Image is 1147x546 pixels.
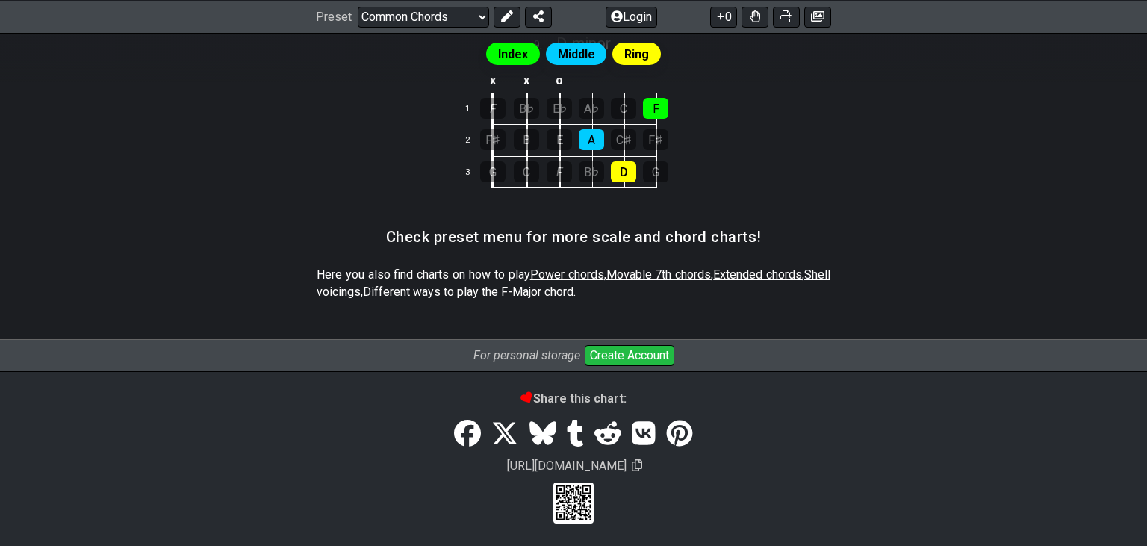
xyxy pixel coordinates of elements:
[386,229,762,245] h3: Check preset menu for more scale and chord charts!
[525,6,552,27] button: Share Preset
[363,285,573,299] span: Different ways to play the F-Major chord
[523,413,561,455] a: Bluesky
[457,125,493,157] td: 2
[606,6,657,27] button: Login
[449,413,486,455] a: Share on Facebook
[579,161,604,182] div: B♭
[643,98,668,119] div: F
[498,43,528,65] span: Index
[316,10,352,24] span: Preset
[579,129,604,150] div: A
[514,98,539,119] div: B♭
[589,413,627,455] a: Reddit
[562,413,589,455] a: Tumblr
[521,391,627,406] b: Share this chart:
[514,161,539,182] div: C
[486,413,523,455] a: Tweet
[553,483,594,523] div: Scan to view on your cellphone.
[530,267,604,282] span: Power chords
[317,267,830,300] p: Here you also find charts on how to play , , , , .
[505,456,629,475] span: [URL][DOMAIN_NAME]
[643,161,668,182] div: G
[742,6,768,27] button: Toggle Dexterity for all fretkits
[611,129,636,150] div: C♯
[473,348,580,362] i: For personal storage
[558,43,595,65] span: Middle
[624,43,649,65] span: Ring
[514,129,539,150] div: B
[358,6,489,27] select: Preset
[710,6,737,27] button: 0
[611,161,636,182] div: D
[804,6,831,27] button: Create image
[627,413,661,455] a: VK
[713,267,802,282] span: Extended chords
[661,413,698,455] a: Pinterest
[606,267,712,282] span: Movable 7th chords
[317,267,830,298] span: Shell voicings
[579,98,604,119] div: A♭
[643,129,668,150] div: F♯
[457,156,493,188] td: 3
[547,98,572,119] div: E♭
[773,6,800,27] button: Print
[494,6,520,27] button: Edit Preset
[547,161,572,182] div: F
[585,345,674,366] button: Create Account
[480,98,506,119] div: F
[480,161,506,182] div: G
[480,129,506,150] div: F♯
[632,459,642,473] span: Copy url to clipboard
[611,98,636,119] div: C
[457,93,493,125] td: 1
[547,129,572,150] div: E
